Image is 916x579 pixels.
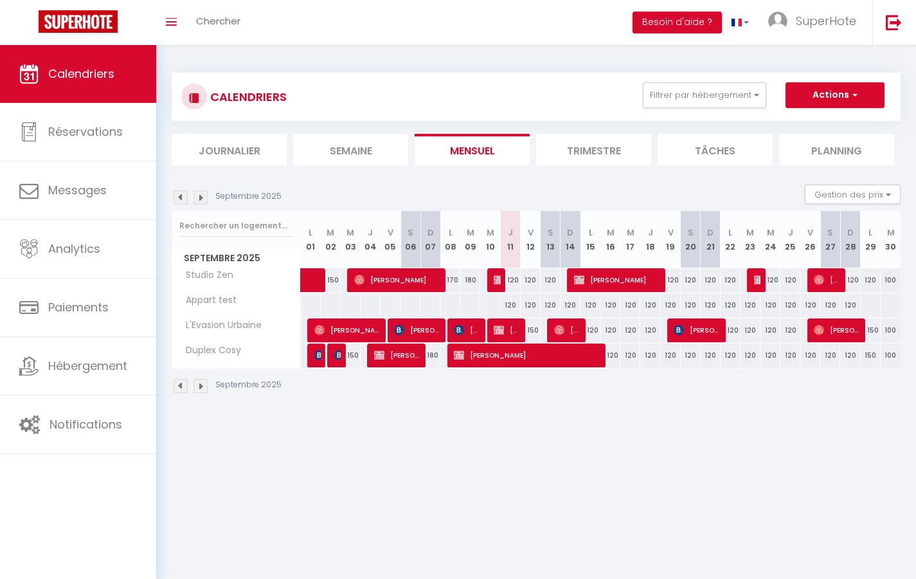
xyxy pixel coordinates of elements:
button: Ouvrir le widget de chat LiveChat [10,5,49,44]
div: 120 [820,293,840,317]
div: 120 [521,293,541,317]
span: [PERSON_NAME] [354,268,440,292]
th: 02 [321,211,341,268]
th: 19 [660,211,680,268]
th: 12 [521,211,541,268]
div: 120 [600,293,620,317]
th: 07 [420,211,440,268]
div: 120 [741,293,760,317]
abbr: M [607,226,615,239]
th: 06 [400,211,420,268]
div: 120 [780,268,800,292]
span: [PERSON_NAME] [674,318,720,342]
div: 170 [440,268,460,292]
div: 120 [580,293,600,317]
div: 100 [881,344,901,367]
button: Besoin d'aide ? [633,12,722,33]
div: 120 [620,318,640,342]
abbr: J [788,226,793,239]
div: 150 [341,344,361,367]
span: Duplex Cosy [174,344,244,358]
span: [PERSON_NAME] [494,268,500,292]
th: 09 [460,211,480,268]
th: 30 [881,211,901,268]
th: 27 [820,211,840,268]
li: Mensuel [415,134,530,165]
div: 120 [760,268,780,292]
div: 120 [760,318,780,342]
abbr: V [388,226,393,239]
th: 01 [301,211,321,268]
span: [PERSON_NAME] [PERSON_NAME] [754,268,760,292]
abbr: S [827,226,833,239]
div: 120 [861,268,881,292]
div: 120 [741,344,760,367]
div: 120 [840,293,860,317]
div: 120 [701,293,721,317]
div: 120 [600,318,620,342]
span: Chercher [196,14,240,28]
th: 18 [640,211,660,268]
div: 150 [861,318,881,342]
span: Patureau Léa [314,343,321,367]
abbr: J [508,226,513,239]
th: 11 [501,211,521,268]
div: 100 [881,318,901,342]
input: Rechercher un logement... [179,214,293,237]
th: 28 [840,211,860,268]
span: Notifications [49,416,122,432]
abbr: M [887,226,895,239]
span: Réservations [48,124,123,140]
span: [PERSON_NAME] [574,268,660,292]
img: logout [886,14,902,30]
span: Paiements [48,299,109,315]
div: 120 [820,344,840,367]
div: 120 [741,318,760,342]
th: 03 [341,211,361,268]
th: 04 [361,211,381,268]
abbr: M [467,226,474,239]
th: 14 [561,211,580,268]
span: Studio Zen [174,268,237,282]
abbr: L [589,226,593,239]
abbr: L [728,226,732,239]
div: 180 [460,268,480,292]
button: Actions [786,82,885,108]
span: Hébergement [48,358,127,374]
th: 08 [440,211,460,268]
th: 26 [800,211,820,268]
span: Appart test [174,293,240,308]
div: 150 [521,318,541,342]
img: Super Booking [39,10,118,33]
div: 120 [701,344,721,367]
div: 120 [541,268,561,292]
abbr: M [327,226,334,239]
div: 180 [420,344,440,367]
button: Filtrer par hébergement [643,82,766,108]
div: 120 [701,268,721,292]
th: 21 [701,211,721,268]
p: Septembre 2025 [215,379,282,391]
div: 120 [721,268,741,292]
span: [PERSON_NAME] [554,318,580,342]
div: 120 [681,268,701,292]
div: 120 [580,318,600,342]
abbr: M [746,226,754,239]
div: 120 [561,293,580,317]
span: [PERSON_NAME] [374,343,420,367]
li: Journalier [172,134,287,165]
abbr: V [528,226,534,239]
div: 120 [721,318,741,342]
span: [PERSON_NAME] [814,268,840,292]
th: 23 [741,211,760,268]
abbr: D [567,226,573,239]
div: 120 [760,344,780,367]
span: Messages [48,182,107,198]
div: 120 [640,344,660,367]
div: 120 [501,293,521,317]
span: [PERSON_NAME] [494,318,520,342]
div: 120 [800,293,820,317]
abbr: D [847,226,854,239]
div: 120 [681,293,701,317]
abbr: V [668,226,674,239]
